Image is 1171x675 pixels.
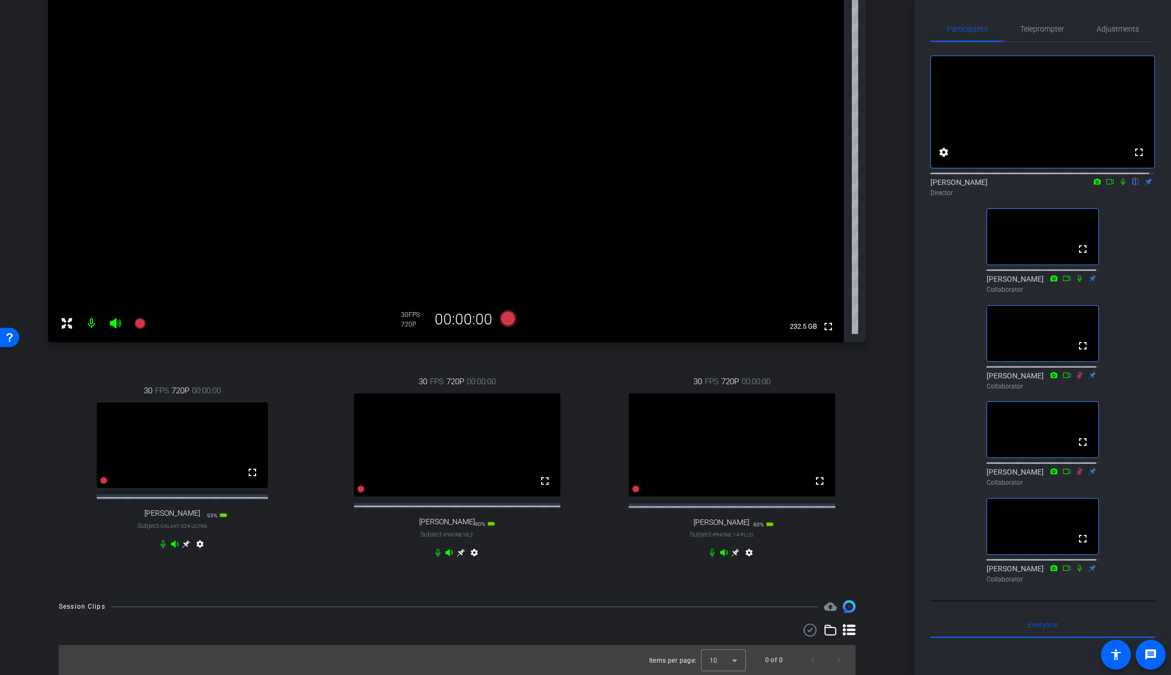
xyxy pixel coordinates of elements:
[937,146,950,159] mat-icon: settings
[987,467,1099,487] div: [PERSON_NAME]
[428,311,499,329] div: 00:00:00
[824,600,837,613] span: Destinations for your clips
[467,376,496,387] span: 00:00:00
[753,522,764,527] span: 60%
[172,385,189,397] span: 720P
[742,376,771,387] span: 00:00:00
[1129,176,1142,186] mat-icon: flip
[1097,25,1139,33] span: Adjustments
[137,521,207,531] span: Subject
[987,274,1099,294] div: [PERSON_NAME]
[59,601,105,612] div: Session Clips
[159,522,160,530] span: -
[419,517,475,526] span: [PERSON_NAME]
[705,376,719,387] span: FPS
[694,518,749,527] span: [PERSON_NAME]
[947,25,988,33] span: Participants
[766,520,774,529] mat-icon: battery_std
[826,647,851,673] button: Next page
[401,311,428,319] div: 30
[160,523,207,529] span: Galaxy S24 Ultra
[246,466,259,479] mat-icon: fullscreen
[144,509,200,518] span: [PERSON_NAME]
[987,478,1099,487] div: Collaborator
[690,530,753,539] span: Subject
[721,376,739,387] span: 720P
[401,320,428,329] div: 720P
[1133,146,1145,159] mat-icon: fullscreen
[765,655,783,665] div: 0 of 0
[194,540,206,553] mat-icon: settings
[987,285,1099,294] div: Collaborator
[824,600,837,613] mat-icon: cloud_upload
[442,531,443,538] span: -
[786,320,821,333] span: 232.5 GB
[475,521,485,527] span: 90%
[192,385,221,397] span: 00:00:00
[930,188,1155,198] div: Director
[420,530,473,539] span: Subject
[987,370,1099,391] div: [PERSON_NAME]
[800,647,826,673] button: Previous page
[843,600,856,613] img: Session clips
[1020,25,1064,33] span: Teleprompter
[419,376,427,387] span: 30
[1144,648,1157,661] mat-icon: message
[1076,532,1089,545] mat-icon: fullscreen
[711,531,713,538] span: -
[430,376,444,387] span: FPS
[649,655,697,666] div: Items per page:
[219,511,228,519] mat-icon: battery_std
[822,320,835,333] mat-icon: fullscreen
[1076,243,1089,255] mat-icon: fullscreen
[1028,621,1058,629] span: Everyone
[813,475,826,487] mat-icon: fullscreen
[694,376,702,387] span: 30
[446,376,464,387] span: 720P
[987,563,1099,584] div: [PERSON_NAME]
[1110,648,1122,661] mat-icon: accessibility
[468,548,481,561] mat-icon: settings
[930,177,1155,198] div: [PERSON_NAME]
[144,385,152,397] span: 30
[743,548,756,561] mat-icon: settings
[713,532,753,538] span: iPhone 14 Plus
[207,513,217,518] span: 93%
[155,385,169,397] span: FPS
[487,519,496,528] mat-icon: battery_std
[987,575,1099,584] div: Collaborator
[443,532,473,538] span: iPhone18,2
[1076,436,1089,448] mat-icon: fullscreen
[409,311,420,319] span: FPS
[538,475,551,487] mat-icon: fullscreen
[987,382,1099,391] div: Collaborator
[1076,339,1089,352] mat-icon: fullscreen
